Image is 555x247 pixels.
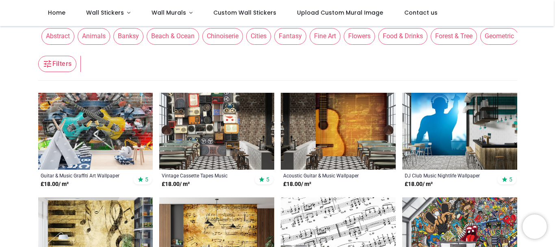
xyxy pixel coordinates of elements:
strong: £ 18.00 / m² [162,180,190,188]
span: Banksy [113,28,143,44]
span: Cities [246,28,271,44]
span: Wall Murals [152,9,186,17]
span: Food & Drinks [378,28,427,44]
span: Fine Art [310,28,340,44]
span: 5 [509,176,512,183]
span: Beach & Ocean [147,28,199,44]
button: Chinoiserie [199,28,243,44]
button: Animals [74,28,110,44]
iframe: Brevo live chat [522,214,547,239]
button: Filters [38,56,76,72]
img: Guitar & Music Graffiti Art Wall Mural Wallpaper [38,93,153,170]
img: Vintage Cassette Tapes Music Wall Mural Wallpaper [159,93,274,170]
a: Guitar & Music Graffiti Art Wallpaper [41,172,129,179]
button: Cities [243,28,271,44]
span: Forest & Tree [431,28,477,44]
span: Animals [78,28,110,44]
span: 5 [145,176,148,183]
button: Abstract [38,28,74,44]
span: Abstract [41,28,74,44]
button: Banksy [110,28,143,44]
button: Geometric [477,28,518,44]
span: Contact us [404,9,438,17]
a: Acoustic Guitar & Music Wallpaper [283,172,371,179]
strong: £ 18.00 / m² [41,180,69,188]
span: Wall Stickers [86,9,124,17]
button: Flowers [340,28,375,44]
button: Fine Art [306,28,340,44]
span: Fantasy [274,28,306,44]
strong: £ 18.00 / m² [283,180,311,188]
span: Home [48,9,65,17]
a: Vintage Cassette Tapes Music Wallpaper [162,172,250,179]
button: Beach & Ocean [143,28,199,44]
img: Acoustic Guitar & Music Wall Mural Wallpaper [281,93,396,170]
span: Geometric [480,28,518,44]
strong: £ 18.00 / m² [405,180,433,188]
button: Fantasy [271,28,306,44]
span: Upload Custom Mural Image [297,9,383,17]
span: Custom Wall Stickers [213,9,276,17]
button: Forest & Tree [427,28,477,44]
a: DJ Club Music Nightlife Wallpaper [405,172,493,179]
span: Flowers [344,28,375,44]
span: 5 [266,176,269,183]
img: DJ Club Music Nightlife Wall Mural Wallpaper [402,93,517,170]
button: Food & Drinks [375,28,427,44]
span: Chinoiserie [202,28,243,44]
